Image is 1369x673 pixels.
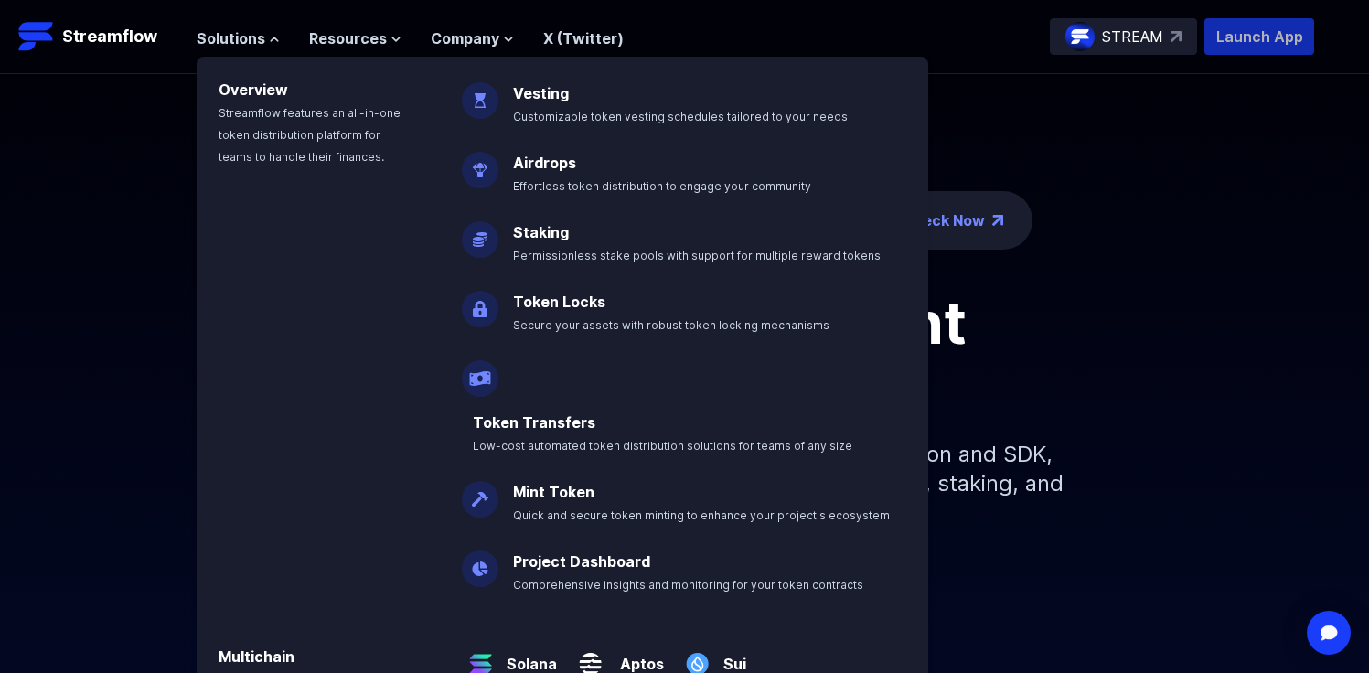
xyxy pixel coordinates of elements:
[197,27,280,49] button: Solutions
[462,346,498,397] img: Payroll
[513,483,594,501] a: Mint Token
[513,552,650,571] a: Project Dashboard
[473,439,852,453] span: Low-cost automated token distribution solutions for teams of any size
[513,179,811,193] span: Effortless token distribution to engage your community
[18,18,55,55] img: Streamflow Logo
[513,249,881,262] span: Permissionless stake pools with support for multiple reward tokens
[462,276,498,327] img: Token Locks
[309,27,401,49] button: Resources
[1171,31,1182,42] img: top-right-arrow.svg
[462,536,498,587] img: Project Dashboard
[513,154,576,172] a: Airdrops
[197,27,265,49] span: Solutions
[513,508,890,522] span: Quick and secure token minting to enhance your project's ecosystem
[513,223,569,241] a: Staking
[462,466,498,518] img: Mint Token
[1050,18,1197,55] a: STREAM
[219,106,401,164] span: Streamflow features an all-in-one token distribution platform for teams to handle their finances.
[18,18,178,55] a: Streamflow
[462,137,498,188] img: Airdrops
[431,27,499,49] span: Company
[462,68,498,119] img: Vesting
[219,647,294,666] a: Multichain
[513,293,605,311] a: Token Locks
[62,24,157,49] p: Streamflow
[473,413,595,432] a: Token Transfers
[462,207,498,258] img: Staking
[513,84,569,102] a: Vesting
[431,27,514,49] button: Company
[309,27,387,49] span: Resources
[513,578,863,592] span: Comprehensive insights and monitoring for your token contracts
[1065,22,1095,51] img: streamflow-logo-circle.png
[1204,18,1314,55] button: Launch App
[1102,26,1163,48] p: STREAM
[992,215,1003,226] img: top-right-arrow.png
[1307,611,1351,655] div: Open Intercom Messenger
[513,318,829,332] span: Secure your assets with robust token locking mechanisms
[513,110,848,123] span: Customizable token vesting schedules tailored to your needs
[543,29,624,48] a: X (Twitter)
[903,209,985,231] a: Check Now
[219,80,288,99] a: Overview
